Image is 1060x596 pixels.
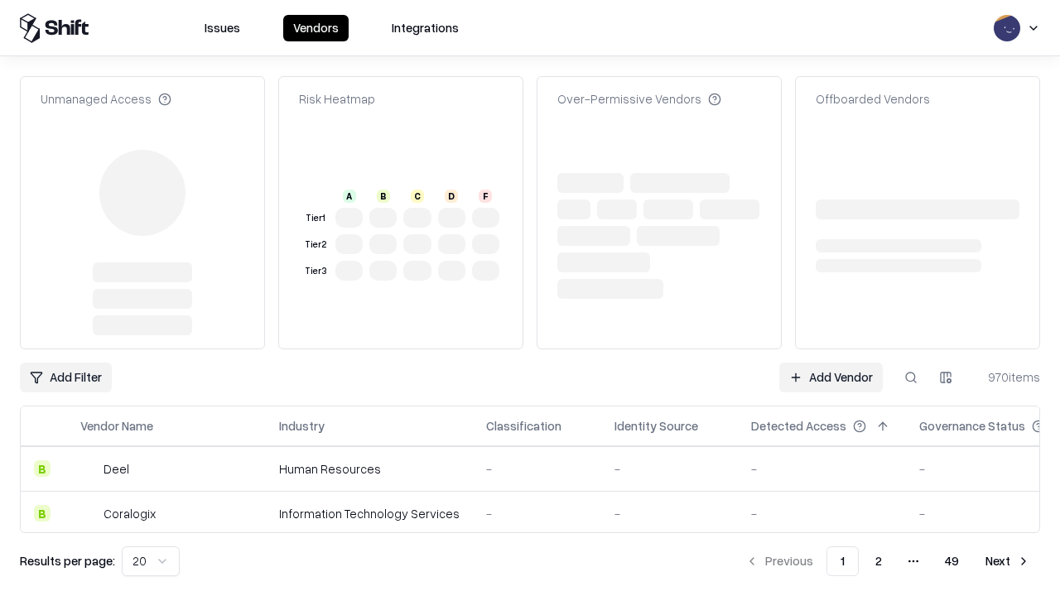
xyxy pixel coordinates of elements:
button: 2 [862,546,895,576]
div: - [486,460,588,478]
a: Add Vendor [779,363,883,392]
nav: pagination [735,546,1040,576]
div: Unmanaged Access [41,90,171,108]
button: Add Filter [20,363,112,392]
button: Next [976,546,1040,576]
button: Vendors [283,15,349,41]
div: Vendor Name [80,417,153,435]
div: Tier 2 [302,238,329,252]
div: - [614,460,725,478]
button: 1 [826,546,859,576]
div: - [751,460,893,478]
div: Risk Heatmap [299,90,375,108]
div: Governance Status [919,417,1025,435]
div: Human Resources [279,460,460,478]
div: Deel [104,460,129,478]
div: Industry [279,417,325,435]
div: Information Technology Services [279,505,460,522]
div: Tier 1 [302,211,329,225]
p: Results per page: [20,552,115,570]
div: B [34,460,51,477]
div: Coralogix [104,505,156,522]
div: B [34,505,51,521]
div: 970 items [974,368,1040,386]
div: A [343,190,356,203]
div: - [751,505,893,522]
div: Classification [486,417,561,435]
div: Tier 3 [302,264,329,278]
div: F [479,190,492,203]
div: - [614,505,725,522]
button: 49 [932,546,972,576]
img: Deel [80,460,97,477]
div: C [411,190,424,203]
div: - [486,505,588,522]
button: Integrations [382,15,469,41]
div: Detected Access [751,417,846,435]
div: Offboarded Vendors [816,90,930,108]
div: D [445,190,458,203]
div: Identity Source [614,417,698,435]
div: Over-Permissive Vendors [557,90,721,108]
div: B [377,190,390,203]
button: Issues [195,15,250,41]
img: Coralogix [80,505,97,521]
